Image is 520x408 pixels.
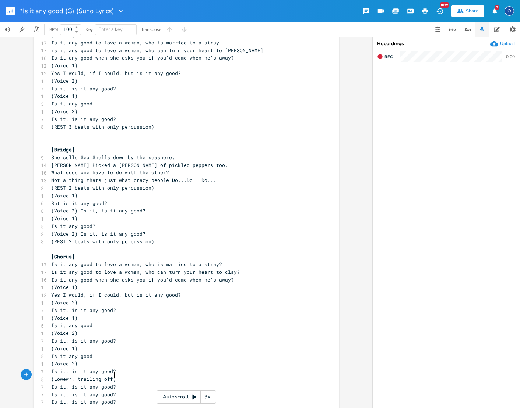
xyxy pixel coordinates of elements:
span: (Voice 1) [51,93,78,99]
span: Rec [384,54,393,60]
span: Is it any good [51,353,92,359]
span: (REST 2 beats with only percussion) [51,185,154,191]
button: 2 [487,4,502,18]
span: (Voice 1) [51,62,78,69]
div: 3x [201,390,214,404]
span: [PERSON_NAME] Picked a [PERSON_NAME] of pickled peppers too. [51,162,228,168]
span: (Voice 1) [51,315,78,321]
span: Is it any good to love a woman, who is married to a stray [51,39,219,46]
span: (Voice 1) [51,215,78,222]
span: (Voice 2) [51,78,78,84]
span: Is it, is it any good? [51,368,116,375]
span: Is it any good to love a woman, who is married to a stray? [51,261,222,268]
span: Is it any good when she asks you if you'd come when he's away? [51,54,234,61]
span: Is it, is it any good? [51,391,116,398]
span: Is it, is it any good? [51,383,116,390]
span: (Voice 2) [51,299,78,306]
button: Upload [490,40,515,48]
span: (Voice 2) [51,360,78,367]
span: Is it any good when she asks you if you'd come when he's away? [51,276,234,283]
span: Is it, is it any good? [51,398,116,405]
div: Key [85,27,93,32]
div: Autoscroll [157,390,216,404]
div: 2 [495,5,499,10]
span: Yes I would, if I could, but is it any good? [51,70,181,76]
span: Is it any good? [51,223,95,229]
div: Upload [500,41,515,47]
span: Yes I would, if I could, but is it any good? [51,291,181,298]
span: (REST 3 beats with only percussion) [51,124,154,130]
span: Is it, is it any good? [51,85,116,92]
span: (Voice 1) [51,284,78,290]
div: 0:00 [506,54,515,59]
span: (REST 2 beats with only percussion) [51,238,154,245]
span: Is it, is it any good? [51,116,116,122]
span: *Is it any good (G) (Suno Lyrics) [20,8,114,14]
span: (Voice 2) [51,108,78,115]
button: Share [451,5,484,17]
span: (Lowewr, trailing off) [51,376,116,382]
span: What does one have to do with the other? [51,169,169,176]
span: (Voice 1) [51,345,78,352]
span: (Voice 2) Is it, is it any good? [51,230,145,237]
div: Recordings [377,41,516,46]
span: Not a thing thats just what crazy people Do...Do...Do... [51,177,216,183]
span: She sells Sea Shells down by the seashore. [51,154,175,161]
div: Old Kountry [505,6,514,16]
span: Is it, is it any good? [51,337,116,344]
button: New [432,4,447,18]
span: (Voice 2) Is it, is it any good? [51,207,145,214]
span: Is it any good [51,322,92,329]
span: Is it any good [51,100,92,107]
span: is it any good to love a woman, who can turn your heart to clay? [51,269,240,275]
span: (Voice 1) [51,192,78,199]
span: But is it any good? [51,200,107,207]
span: Enter a key [98,26,123,33]
span: (Voice 2) [51,330,78,336]
div: Share [466,8,478,14]
span: is it any good to love a woman, who can turn your heart to [PERSON_NAME] [51,47,263,54]
span: [Bridge] [51,146,75,153]
button: Rec [374,51,396,62]
button: O [505,3,514,19]
div: Transpose [141,27,161,32]
span: Is it, is it any good? [51,307,116,314]
div: BPM [49,28,58,32]
div: New [440,2,449,8]
span: [Chorus] [51,253,75,260]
